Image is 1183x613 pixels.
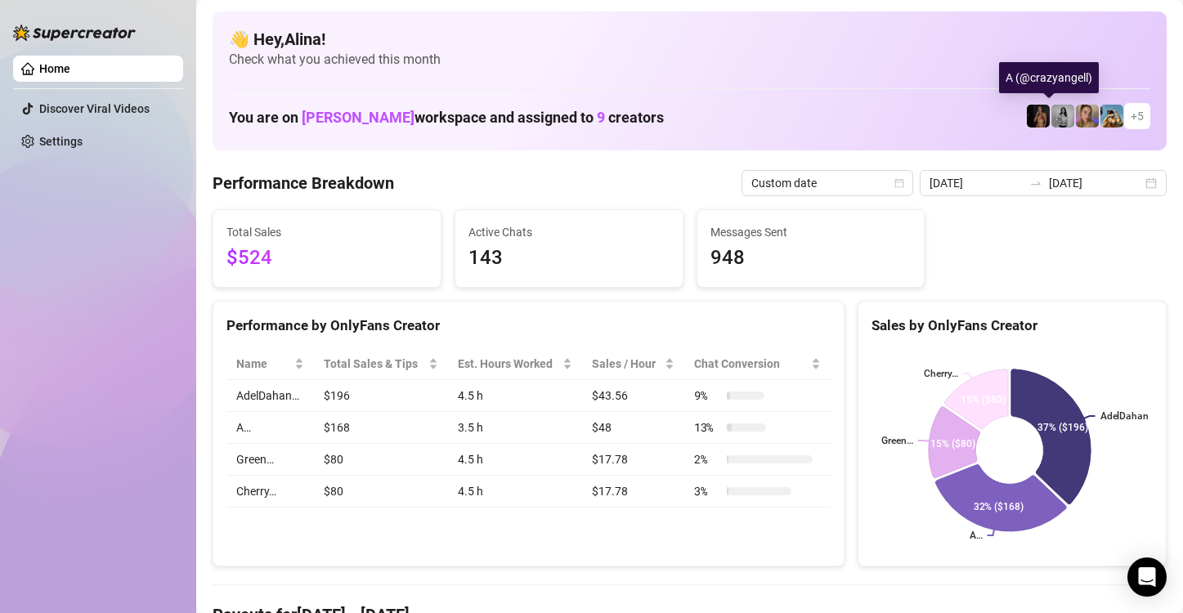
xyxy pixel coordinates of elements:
[226,476,314,508] td: Cherry…
[1131,107,1144,125] span: + 5
[582,476,684,508] td: $17.78
[448,444,583,476] td: 4.5 h
[930,174,1023,192] input: Start date
[1127,557,1167,597] div: Open Intercom Messenger
[1049,174,1142,192] input: End date
[448,476,583,508] td: 4.5 h
[592,355,661,373] span: Sales / Hour
[213,172,394,195] h4: Performance Breakdown
[694,387,720,405] span: 9 %
[13,25,136,41] img: logo-BBDzfeDw.svg
[314,348,448,380] th: Total Sales & Tips
[314,444,448,476] td: $80
[314,476,448,508] td: $80
[226,412,314,444] td: A…
[582,444,684,476] td: $17.78
[872,315,1153,337] div: Sales by OnlyFans Creator
[894,178,904,188] span: calendar
[751,171,903,195] span: Custom date
[448,380,583,412] td: 4.5 h
[226,243,428,274] span: $524
[694,355,808,373] span: Chat Conversion
[226,223,428,241] span: Total Sales
[39,62,70,75] a: Home
[226,348,314,380] th: Name
[448,412,583,444] td: 3.5 h
[694,482,720,500] span: 3 %
[1027,105,1050,128] img: the_bohema
[236,355,291,373] span: Name
[229,109,664,127] h1: You are on workspace and assigned to creators
[582,412,684,444] td: $48
[924,368,958,379] text: Cherry…
[1051,105,1074,128] img: A
[1076,105,1099,128] img: Cherry
[324,355,425,373] span: Total Sales & Tips
[970,530,983,542] text: A…
[582,348,684,380] th: Sales / Hour
[582,380,684,412] td: $43.56
[226,315,831,337] div: Performance by OnlyFans Creator
[229,28,1150,51] h4: 👋 Hey, Alina !
[458,355,560,373] div: Est. Hours Worked
[39,135,83,148] a: Settings
[226,444,314,476] td: Green…
[229,51,1150,69] span: Check what you achieved this month
[1029,177,1042,190] span: swap-right
[597,109,605,126] span: 9
[314,412,448,444] td: $168
[694,450,720,468] span: 2 %
[302,109,414,126] span: [PERSON_NAME]
[684,348,831,380] th: Chat Conversion
[710,223,912,241] span: Messages Sent
[1100,410,1156,422] text: AdelDahan…
[314,380,448,412] td: $196
[39,102,150,115] a: Discover Viral Videos
[710,243,912,274] span: 948
[694,418,720,436] span: 13 %
[1100,105,1123,128] img: Babydanix
[468,243,670,274] span: 143
[226,380,314,412] td: AdelDahan…
[999,62,1099,93] div: A (@crazyangell)
[1029,177,1042,190] span: to
[468,223,670,241] span: Active Chats
[881,435,912,446] text: Green…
